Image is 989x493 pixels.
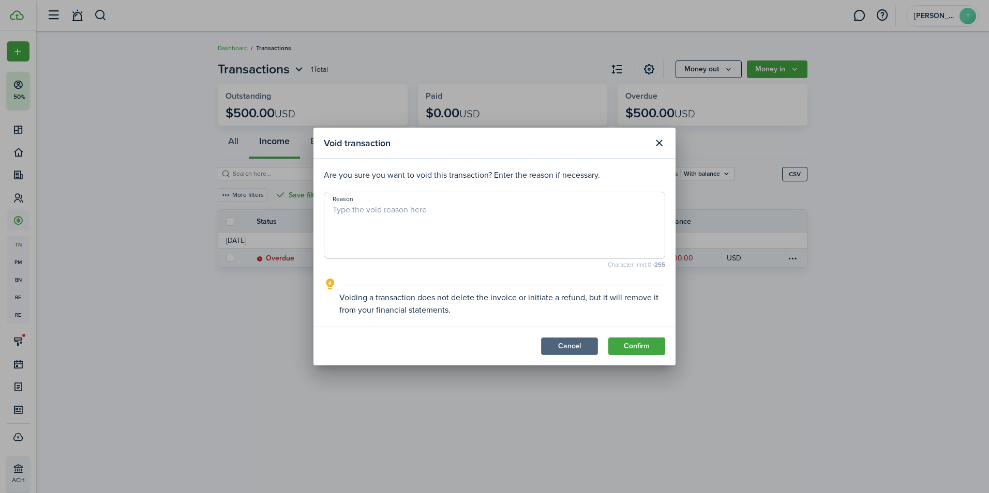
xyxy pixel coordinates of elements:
[650,134,668,152] button: Close modal
[339,291,665,316] explanation-description: Voiding a transaction does not delete the invoice or initiate a refund, but it will remove it fro...
[608,337,665,355] button: Confirm
[324,261,665,268] small: Character limit: 0 /
[324,169,665,181] p: Are you sure you want to void this transaction? Enter the reason if necessary.
[324,278,337,290] i: outline
[541,337,598,355] button: Cancel
[324,133,648,153] modal-title: Void transaction
[654,260,665,269] b: 255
